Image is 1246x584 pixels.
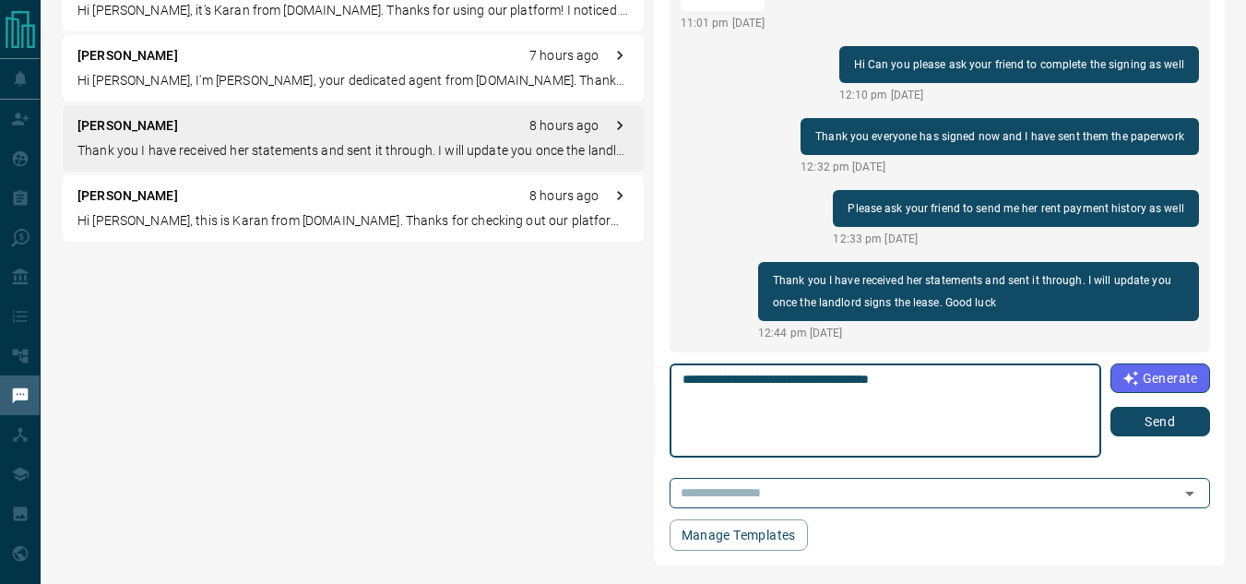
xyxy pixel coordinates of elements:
button: Generate [1110,364,1210,393]
p: 12:10 pm [DATE] [839,87,1199,103]
p: 11:01 pm [DATE] [681,15,765,31]
p: Thank you everyone has signed now and I have sent them the paperwork [815,125,1184,148]
p: 8 hours ago [529,116,599,136]
p: Hi [PERSON_NAME], I'm [PERSON_NAME], your dedicated agent from [DOMAIN_NAME]. Thanks for explorin... [77,71,629,90]
p: [PERSON_NAME] [77,116,178,136]
p: 8 hours ago [529,186,599,206]
p: Please ask your friend to send me her rent payment history as well [848,197,1183,220]
p: Hi [PERSON_NAME], this is Karan from [DOMAIN_NAME]. Thanks for checking out our platform! I see y... [77,211,629,231]
button: Send [1110,407,1210,436]
p: 12:44 pm [DATE] [758,325,1199,341]
p: [PERSON_NAME] [77,186,178,206]
button: Open [1177,481,1203,507]
p: 7 hours ago [529,46,599,66]
p: 12:33 pm [DATE] [833,231,1198,247]
p: Thank you I have received her statements and sent it through. I will update you once the landlord... [77,141,629,161]
p: 12:32 pm [DATE] [801,159,1199,175]
button: Manage Templates [670,519,808,551]
p: Thank you I have received her statements and sent it through. I will update you once the landlord... [773,269,1184,314]
p: Hi Can you please ask your friend to complete the signing as well [854,54,1184,76]
p: Hi [PERSON_NAME], it's Karan from [DOMAIN_NAME]. Thanks for using our platform! I noticed you wer... [77,1,629,20]
p: [PERSON_NAME] [77,46,178,66]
